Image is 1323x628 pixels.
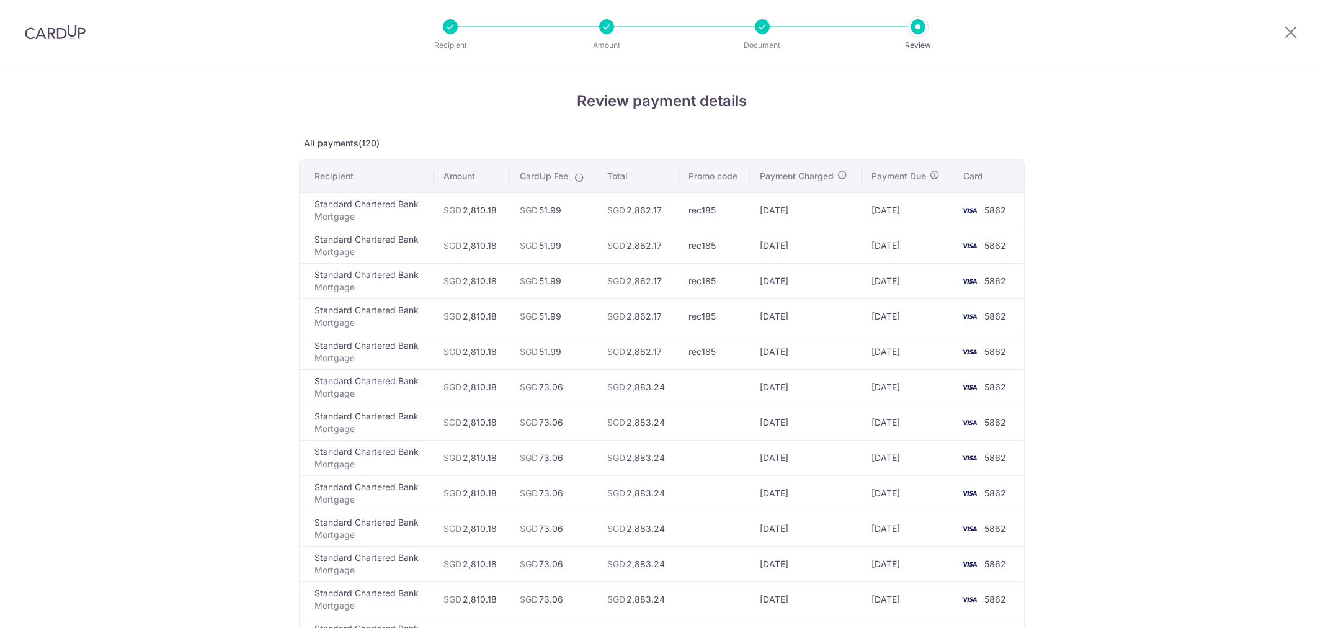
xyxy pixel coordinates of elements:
[443,311,461,321] span: SGD
[597,298,678,334] td: 2,862.17
[597,263,678,298] td: 2,862.17
[957,592,982,607] img: <span class="translation_missing" title="translation missing: en.account_steps.new_confirm_form.b...
[443,558,461,569] span: SGD
[957,274,982,289] img: <span class="translation_missing" title="translation missing: en.account_steps.new_confirm_form.b...
[300,405,434,440] td: Standard Chartered Bank
[597,581,678,617] td: 2,883.24
[607,558,625,569] span: SGD
[510,405,598,440] td: 73.06
[520,276,538,286] span: SGD
[607,311,625,321] span: SGD
[314,564,424,576] p: Mortgage
[314,387,424,400] p: Mortgage
[607,417,625,428] span: SGD
[300,228,434,263] td: Standard Chartered Bank
[434,440,510,475] td: 2,810.18
[862,192,953,228] td: [DATE]
[750,228,862,263] td: [DATE]
[607,488,625,498] span: SGD
[510,546,598,581] td: 73.06
[434,228,510,263] td: 2,810.18
[750,581,862,617] td: [DATE]
[25,25,86,40] img: CardUp
[984,488,1006,498] span: 5862
[510,511,598,546] td: 73.06
[862,440,953,475] td: [DATE]
[314,281,424,294] p: Mortgage
[520,205,538,215] span: SGD
[862,475,953,511] td: [DATE]
[510,440,598,475] td: 73.06
[750,440,862,475] td: [DATE]
[607,594,625,604] span: SGD
[520,311,538,321] span: SGD
[957,486,982,501] img: <span class="translation_missing" title="translation missing: en.account_steps.new_confirm_form.b...
[314,423,424,435] p: Mortgage
[597,511,678,546] td: 2,883.24
[597,475,678,511] td: 2,883.24
[679,192,751,228] td: rec185
[300,192,434,228] td: Standard Chartered Bank
[434,263,510,298] td: 2,810.18
[520,558,538,569] span: SGD
[443,346,461,357] span: SGD
[607,205,625,215] span: SGD
[561,39,653,52] p: Amount
[597,546,678,581] td: 2,883.24
[862,405,953,440] td: [DATE]
[300,546,434,581] td: Standard Chartered Bank
[862,263,953,298] td: [DATE]
[750,546,862,581] td: [DATE]
[520,382,538,392] span: SGD
[1244,591,1311,622] iframe: Opens a widget where you can find more information
[300,334,434,369] td: Standard Chartered Bank
[872,39,964,52] p: Review
[300,581,434,617] td: Standard Chartered Bank
[434,298,510,334] td: 2,810.18
[314,458,424,470] p: Mortgage
[716,39,808,52] p: Document
[984,346,1006,357] span: 5862
[984,417,1006,428] span: 5862
[607,276,625,286] span: SGD
[443,276,461,286] span: SGD
[607,240,625,251] span: SGD
[300,369,434,405] td: Standard Chartered Bank
[679,263,751,298] td: rec185
[314,246,424,258] p: Mortgage
[510,192,598,228] td: 51.99
[750,263,862,298] td: [DATE]
[862,581,953,617] td: [DATE]
[597,405,678,440] td: 2,883.24
[520,240,538,251] span: SGD
[984,205,1006,215] span: 5862
[443,523,461,534] span: SGD
[434,192,510,228] td: 2,810.18
[510,263,598,298] td: 51.99
[300,475,434,511] td: Standard Chartered Bank
[679,228,751,263] td: rec185
[434,369,510,405] td: 2,810.18
[443,205,461,215] span: SGD
[520,452,538,463] span: SGD
[510,298,598,334] td: 51.99
[957,344,982,359] img: <span class="translation_missing" title="translation missing: en.account_steps.new_confirm_form.b...
[520,488,538,498] span: SGD
[750,511,862,546] td: [DATE]
[953,160,1024,192] th: Card
[862,369,953,405] td: [DATE]
[520,346,538,357] span: SGD
[984,276,1006,286] span: 5862
[760,170,834,182] span: Payment Charged
[434,475,510,511] td: 2,810.18
[299,90,1025,112] h4: Review payment details
[679,160,751,192] th: Promo code
[607,523,625,534] span: SGD
[862,298,953,334] td: [DATE]
[300,160,434,192] th: Recipient
[984,311,1006,321] span: 5862
[434,334,510,369] td: 2,810.18
[443,594,461,604] span: SGD
[314,529,424,541] p: Mortgage
[957,415,982,430] img: <span class="translation_missing" title="translation missing: en.account_steps.new_confirm_form.b...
